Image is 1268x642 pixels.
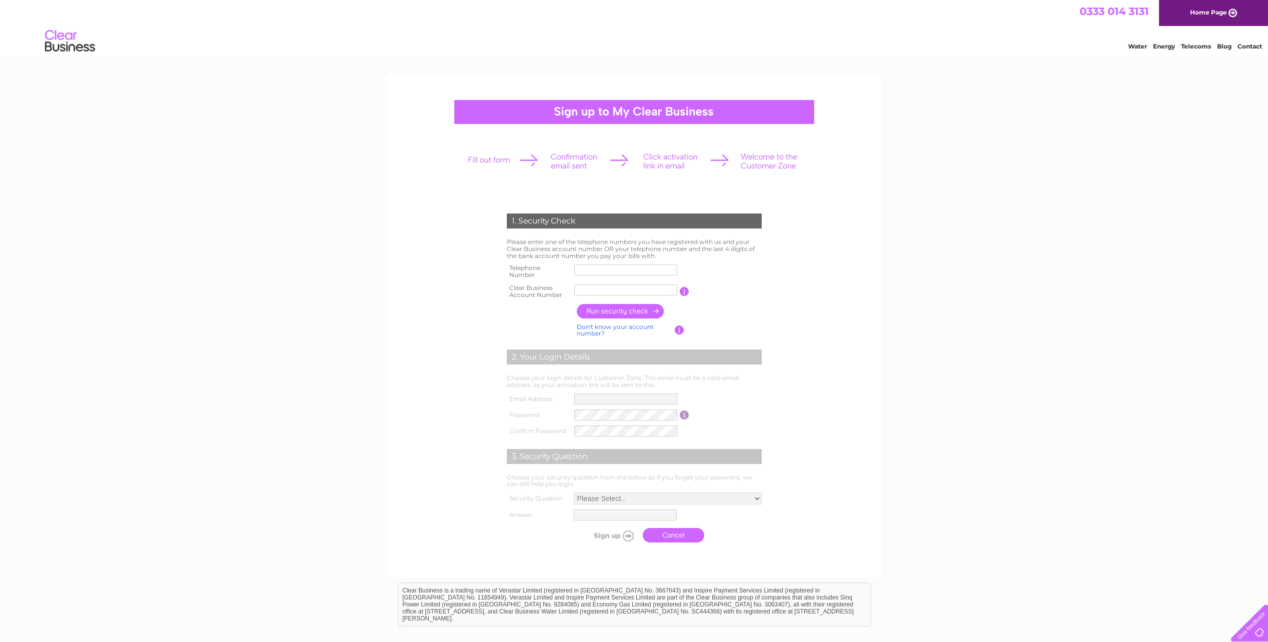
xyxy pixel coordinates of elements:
[680,287,689,296] input: Information
[507,349,762,364] div: 2. Your Login Details
[1153,42,1175,50] a: Energy
[1217,42,1232,50] a: Blog
[507,213,762,228] div: 1. Security Check
[504,471,764,490] td: Choose your security question from the below so if you forget your password, we can still help yo...
[398,5,871,48] div: Clear Business is a trading name of Verastar Limited (registered in [GEOGRAPHIC_DATA] No. 3667643...
[504,423,572,439] th: Confirm Password
[504,236,764,261] td: Please enter one of the telephone numbers you have registered with us and your Clear Business acc...
[504,507,571,523] th: Answer
[507,449,762,464] div: 3. Security Question
[504,372,764,391] td: Choose your login details for Customer Zone. The email must be a valid email address, as your act...
[1238,42,1262,50] a: Contact
[504,391,572,407] th: Email Address
[504,281,572,301] th: Clear Business Account Number
[504,490,571,507] th: Security Question
[576,528,638,542] input: Submit
[680,410,689,419] input: Information
[577,323,654,337] a: Don't know your account number?
[643,528,704,542] a: Cancel
[44,26,95,56] img: logo.png
[675,325,684,334] input: Information
[504,261,572,281] th: Telephone Number
[1181,42,1211,50] a: Telecoms
[504,407,572,423] th: Password
[1128,42,1147,50] a: Water
[1080,5,1149,17] a: 0333 014 3131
